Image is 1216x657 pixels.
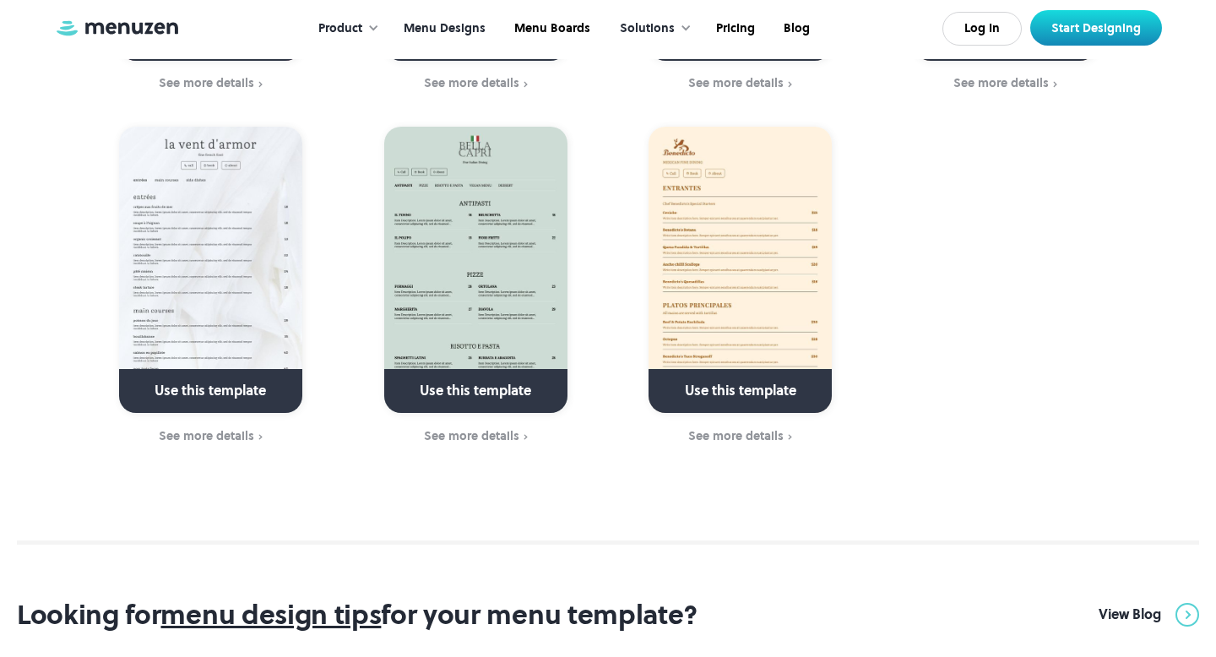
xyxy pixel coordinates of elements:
[768,3,822,55] a: Blog
[620,19,675,38] div: Solutions
[424,76,519,90] div: See more details
[700,3,768,55] a: Pricing
[688,429,784,443] div: See more details
[384,127,567,413] a: Use this template
[301,3,388,55] div: Product
[688,76,784,90] div: See more details
[619,427,863,446] a: See more details
[424,429,519,443] div: See more details
[318,19,362,38] div: Product
[942,12,1022,46] a: Log In
[159,429,254,443] div: See more details
[354,427,598,446] a: See more details
[89,427,333,446] a: See more details
[953,76,1049,90] div: See more details
[89,74,333,93] a: See more details
[649,127,832,413] a: Use this template
[354,74,598,93] a: See more details
[498,3,603,55] a: Menu Boards
[619,74,863,93] a: See more details
[119,127,302,413] a: Use this template
[1099,600,1199,630] a: View Blog
[160,596,381,633] a: menu design tips
[883,74,1127,93] a: See more details
[1030,10,1162,46] a: Start Designing
[1099,605,1161,624] div: View Blog
[17,600,698,630] h2: Looking for for your menu template?
[603,3,700,55] div: Solutions
[388,3,498,55] a: Menu Designs
[159,76,254,90] div: See more details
